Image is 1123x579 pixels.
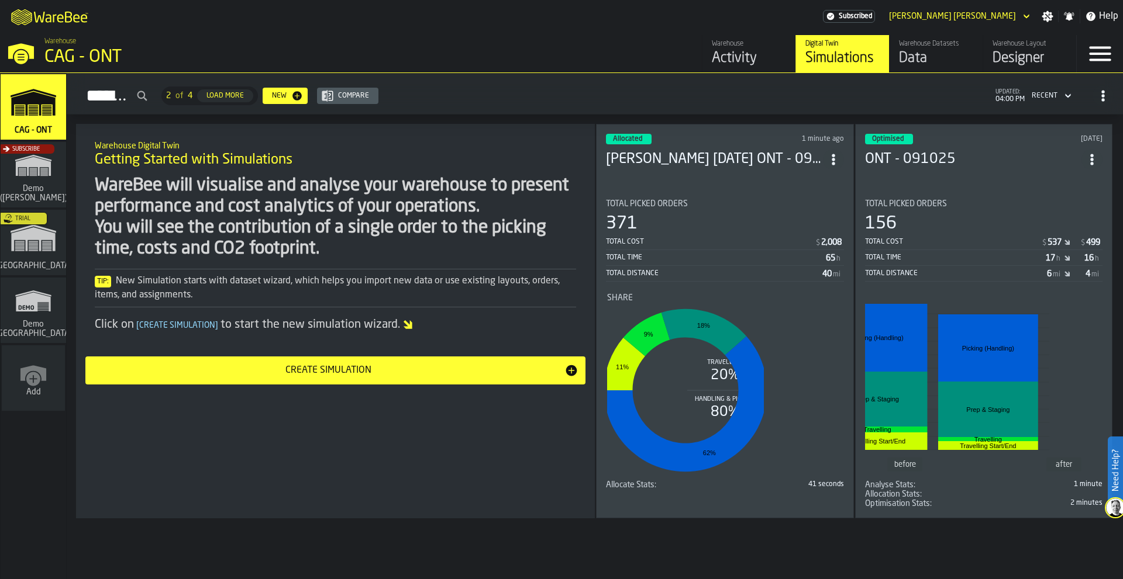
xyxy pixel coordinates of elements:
[865,199,1103,209] div: Title
[26,387,41,397] span: Add
[1027,89,1074,103] div: DropdownMenuValue-4
[865,490,922,499] span: Allocation Stats:
[92,363,564,377] div: Create Simulation
[865,499,1103,508] div: stat-Optimisation Stats:
[44,47,360,68] div: CAG - ONT
[727,480,843,488] div: 41 seconds
[823,10,875,23] div: Menu Subscription
[889,35,983,72] a: link-to-/wh/i/81126f66-c9dd-4fd0-bd4b-ffd618919ba4/data
[215,321,218,330] span: ]
[12,126,54,135] span: CAG - ONT
[899,49,973,68] div: Data
[993,40,1067,48] div: Warehouse Layout
[76,124,595,518] div: ItemListCard-
[267,92,291,100] div: New
[606,150,823,169] h3: [PERSON_NAME] [DATE] ONT - 091025
[865,490,1103,499] div: stat-Allocation Stats:
[1059,11,1080,22] label: button-toggle-Notifications
[607,293,843,478] div: stat-Share
[95,175,576,259] div: WareBee will visualise and analyse your warehouse to present performance and cost analytics of yo...
[1047,269,1052,279] div: Stat Value
[1,74,66,142] a: link-to-/wh/i/81126f66-c9dd-4fd0-bd4b-ffd618919ba4/simulations
[606,199,844,282] div: stat-Total Picked Orders
[166,91,171,100] span: 2
[1046,254,1055,263] div: Stat Value
[263,88,308,104] button: button-New
[865,499,981,508] div: Title
[995,89,1025,95] span: updated:
[865,254,1046,262] div: Total Time
[821,238,842,247] div: Stat Value
[1056,460,1073,469] text: after
[317,88,378,104] button: button-Compare
[606,213,638,234] div: 371
[175,91,183,100] span: of
[606,199,844,209] div: Title
[202,92,249,100] div: Load More
[865,213,897,234] div: 156
[865,269,1048,278] div: Total Distance
[865,499,932,508] span: Optimisation Stats:
[95,276,111,287] span: Tip:
[899,40,973,48] div: Warehouse Datasets
[606,238,815,246] div: Total Cost
[1086,269,1090,279] div: Stat Value
[607,293,843,303] div: Title
[95,139,576,151] h2: Sub Title
[865,150,1082,169] h3: ONT - 091025
[816,239,820,247] span: $
[983,35,1076,72] a: link-to-/wh/i/81126f66-c9dd-4fd0-bd4b-ffd618919ba4/designer
[44,37,76,46] span: Warehouse
[855,124,1113,518] div: ItemListCard-DashboardItemContainer
[67,73,1123,115] h2: button-Simulations
[865,190,1103,508] section: card-SimulationDashboardCard-optimised
[872,136,904,143] span: Optimised
[1081,239,1085,247] span: $
[884,9,1032,23] div: DropdownMenuValue-Tapankumar Kanubhai Meghani MEGHANI
[749,135,843,143] div: Updated: 9/11/2025, 4:00:21 PM Created: 9/11/2025, 3:07:32 PM
[606,480,656,490] span: Allocate Stats:
[865,480,981,490] div: Title
[865,490,981,499] div: Title
[894,460,915,469] text: before
[95,317,576,333] div: Click on to start the new simulation wizard.
[1053,271,1060,279] span: mi
[596,124,854,518] div: ItemListCard-DashboardItemContainer
[712,40,786,48] div: Warehouse
[823,10,875,23] a: link-to-/wh/i/81126f66-c9dd-4fd0-bd4b-ffd618919ba4/settings/billing
[333,92,374,100] div: Compare
[613,136,642,143] span: Allocated
[95,274,576,302] div: New Simulation starts with dataset wizard, which helps you import new data or use existing layout...
[1042,239,1046,247] span: $
[606,254,826,262] div: Total Time
[865,499,1103,508] span: 818
[993,49,1067,68] div: Designer
[826,254,835,263] div: Stat Value
[795,35,889,72] a: link-to-/wh/i/81126f66-c9dd-4fd0-bd4b-ffd618919ba4/simulations
[805,49,880,68] div: Simulations
[1084,254,1094,263] div: Stat Value
[833,271,840,279] span: mi
[712,49,786,68] div: Activity
[1091,271,1099,279] span: mi
[197,89,253,102] button: button-Load More
[1,142,66,210] a: link-to-/wh/i/dbcf2930-f09f-4140-89fc-d1e1c3a767ca/simulations
[606,480,722,490] div: Title
[95,151,292,169] span: Getting Started with Simulations
[865,199,1103,282] div: stat-Total Picked Orders
[85,356,585,384] button: button-Create Simulation
[1009,135,1103,143] div: Updated: 9/10/2025, 1:41:54 PM Created: 9/10/2025, 1:08:20 PM
[822,269,832,279] div: Stat Value
[995,95,1025,103] span: 04:00 PM
[865,480,915,490] span: Analyse Stats:
[12,146,40,152] span: Subscribe
[606,190,844,490] section: card-SimulationDashboardCard-allocated
[606,150,823,169] div: Anatoly 2025-09-11 ONT - 091025
[866,293,1102,478] div: stat-
[1109,438,1122,503] label: Need Help?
